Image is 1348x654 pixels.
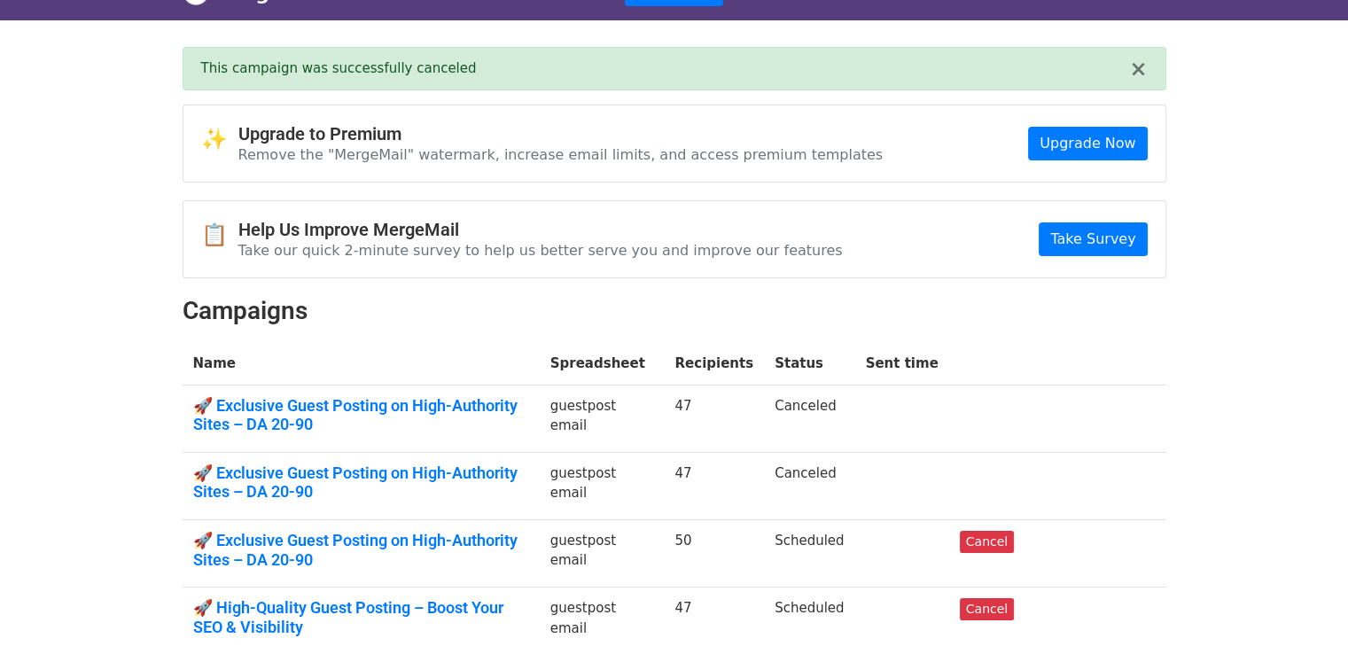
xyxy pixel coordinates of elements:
th: Status [764,343,854,385]
td: guestpost email [540,519,665,587]
td: Scheduled [764,519,854,587]
a: Upgrade Now [1028,127,1147,160]
th: Spreadsheet [540,343,665,385]
p: Remove the "MergeMail" watermark, increase email limits, and access premium templates [238,145,884,164]
td: Canceled [764,452,854,519]
div: This campaign was successfully canceled [201,58,1130,79]
h2: Campaigns [183,296,1166,326]
td: 50 [664,519,764,587]
a: Cancel [960,598,1014,620]
td: 47 [664,385,764,452]
span: 📋 [201,222,238,248]
button: × [1129,58,1147,80]
a: 🚀 Exclusive Guest Posting on High-Authority Sites – DA 20-90 [193,396,529,434]
a: Cancel [960,531,1014,553]
a: 🚀 High-Quality Guest Posting – Boost Your SEO & Visibility [193,598,529,636]
th: Sent time [855,343,949,385]
p: Take our quick 2-minute survey to help us better serve you and improve our features [238,241,843,260]
td: 47 [664,452,764,519]
a: Take Survey [1039,222,1147,256]
span: ✨ [201,127,238,152]
th: Name [183,343,540,385]
a: 🚀 Exclusive Guest Posting on High-Authority Sites – DA 20-90 [193,531,529,569]
a: 🚀 Exclusive Guest Posting on High-Authority Sites – DA 20-90 [193,463,529,502]
td: guestpost email [540,385,665,452]
h4: Upgrade to Premium [238,123,884,144]
h4: Help Us Improve MergeMail [238,219,843,240]
th: Recipients [664,343,764,385]
td: guestpost email [540,452,665,519]
td: Canceled [764,385,854,452]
